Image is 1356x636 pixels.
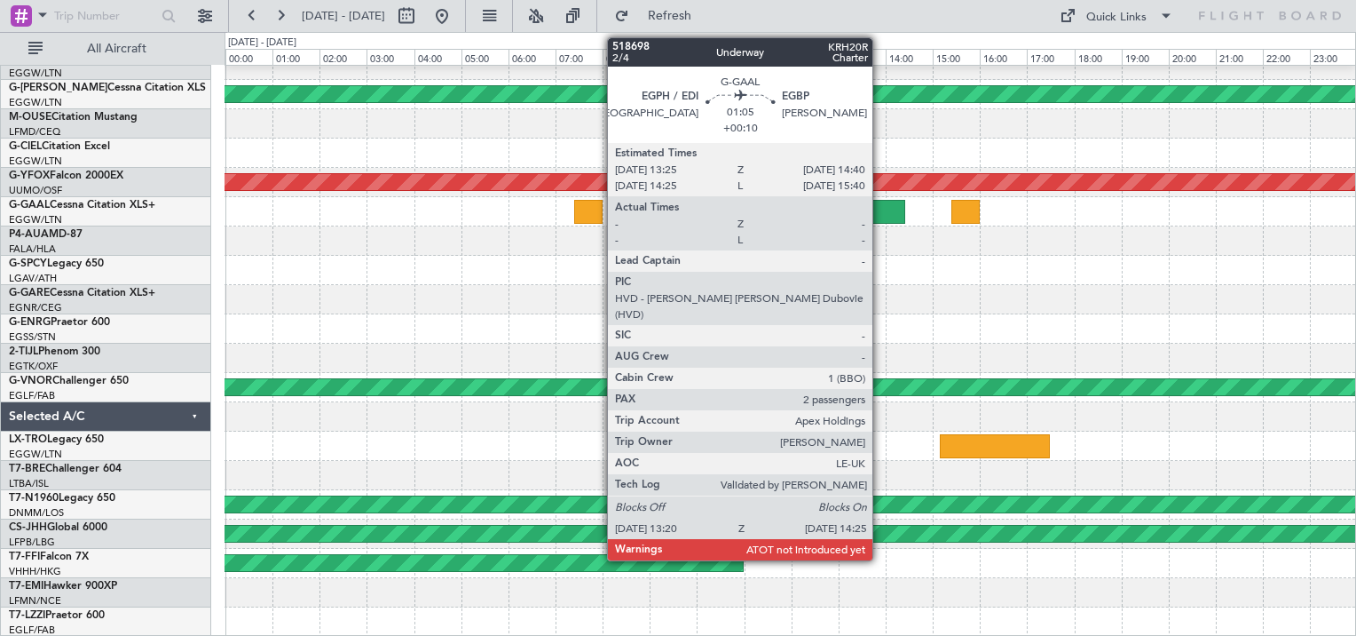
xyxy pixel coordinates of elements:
span: T7-LZZI [9,610,45,621]
a: UUMO/OSF [9,184,62,197]
span: M-OUSE [9,112,51,123]
div: 14:00 [886,49,933,65]
a: G-SPCYLegacy 650 [9,258,104,269]
a: T7-LZZIPraetor 600 [9,610,105,621]
span: G-GAAL [9,200,50,211]
a: G-CIELCitation Excel [9,141,110,152]
a: LFMD/CEQ [9,125,60,139]
span: G-YFOX [9,171,50,181]
a: EGGW/LTN [9,448,62,461]
div: 22:00 [1263,49,1310,65]
div: [DATE] - [DATE] [228,36,296,51]
span: T7-BRE [9,464,45,474]
span: G-SPCY [9,258,47,269]
div: 12:00 [792,49,839,65]
a: EGGW/LTN [9,96,62,109]
a: EGSS/STN [9,330,56,344]
span: [DATE] - [DATE] [302,8,385,24]
a: EGNR/CEG [9,301,62,314]
span: Refresh [633,10,707,22]
div: 19:00 [1122,49,1169,65]
div: 15:00 [933,49,980,65]
button: All Aircraft [20,35,193,63]
button: Quick Links [1051,2,1182,30]
a: DNMM/LOS [9,506,64,520]
span: G-ENRG [9,317,51,328]
a: G-GAALCessna Citation XLS+ [9,200,155,211]
a: T7-N1960Legacy 650 [9,493,115,504]
div: 13:00 [839,49,886,65]
div: 04:00 [414,49,461,65]
a: T7-EMIHawker 900XP [9,581,117,592]
div: 08:00 [603,49,650,65]
a: 2-TIJLPhenom 300 [9,346,100,357]
div: 11:00 [745,49,792,65]
div: 18:00 [1075,49,1122,65]
a: FALA/HLA [9,242,56,256]
span: T7-N1960 [9,493,59,504]
div: 21:00 [1216,49,1263,65]
div: Quick Links [1086,9,1147,27]
a: M-OUSECitation Mustang [9,112,138,123]
div: 20:00 [1169,49,1216,65]
span: G-GARE [9,288,50,298]
div: 03:00 [367,49,414,65]
span: G-CIEL [9,141,42,152]
a: T7-FFIFalcon 7X [9,552,89,562]
a: T7-BREChallenger 604 [9,464,122,474]
span: P4-AUA [9,229,49,240]
button: Refresh [606,2,713,30]
a: G-GARECessna Citation XLS+ [9,288,155,298]
div: 06:00 [508,49,556,65]
a: LFPB/LBG [9,536,55,549]
span: LX-TRO [9,434,47,445]
a: G-ENRGPraetor 600 [9,317,110,328]
span: CS-JHH [9,522,47,533]
div: 01:00 [272,49,319,65]
div: 10:00 [697,49,744,65]
a: LX-TROLegacy 650 [9,434,104,445]
a: G-[PERSON_NAME]Cessna Citation XLS [9,83,206,93]
a: LGAV/ATH [9,272,57,285]
a: LFMN/NCE [9,594,61,608]
span: T7-FFI [9,552,40,562]
a: G-VNORChallenger 650 [9,376,129,386]
input: Trip Number [54,3,156,29]
a: P4-AUAMD-87 [9,229,83,240]
a: G-YFOXFalcon 2000EX [9,171,123,181]
a: CS-JHHGlobal 6000 [9,522,107,533]
span: 2-TIJL [9,346,38,357]
a: VHHH/HKG [9,565,61,578]
a: EGGW/LTN [9,155,62,168]
span: G-[PERSON_NAME] [9,83,107,93]
span: G-VNOR [9,376,52,386]
a: EGGW/LTN [9,67,62,80]
div: 07:00 [556,49,603,65]
span: T7-EMI [9,581,43,592]
span: All Aircraft [46,43,187,55]
div: 02:00 [319,49,367,65]
div: 09:00 [650,49,697,65]
a: EGGW/LTN [9,213,62,227]
a: EGTK/OXF [9,360,58,373]
div: 16:00 [980,49,1027,65]
a: EGLF/FAB [9,389,55,402]
div: 05:00 [461,49,508,65]
div: 00:00 [225,49,272,65]
div: 17:00 [1027,49,1074,65]
a: LTBA/ISL [9,477,49,490]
